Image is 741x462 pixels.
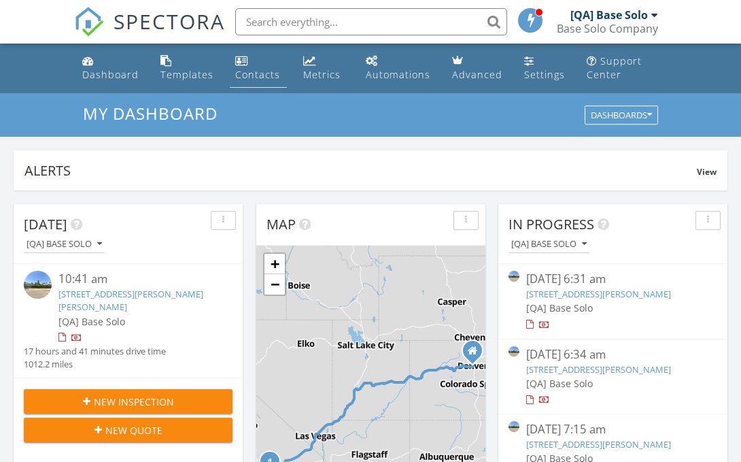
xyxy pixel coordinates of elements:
img: streetview [24,271,52,299]
input: Search everything... [235,8,507,35]
span: New Quote [105,423,162,438]
div: Dashboards [591,111,652,120]
div: Metrics [303,68,341,81]
div: Settings [524,68,565,81]
div: [DATE] 6:31 am [526,271,700,288]
button: [QA] Base Solo [509,235,589,254]
button: [QA] Base Solo [24,235,105,254]
div: [QA] Base Solo [511,240,587,249]
span: [DATE] [24,215,67,233]
div: Automations [366,68,430,81]
a: Settings [519,49,570,88]
div: 460 S Marion Pkwy, Denver CO 80209 [472,350,481,359]
a: [STREET_ADDRESS][PERSON_NAME] [526,438,671,450]
button: New Quote [24,418,232,442]
a: [DATE] 6:34 am [STREET_ADDRESS][PERSON_NAME] [QA] Base Solo [509,346,717,407]
a: Advanced [447,49,508,88]
div: 10:41 am [58,271,215,288]
a: Automations (Basic) [360,49,436,88]
div: [QA] Base Solo [27,240,102,249]
div: Dashboard [82,68,139,81]
a: Contacts [230,49,287,88]
img: The Best Home Inspection Software - Spectora [74,7,104,37]
span: [QA] Base Solo [526,377,593,390]
span: View [697,166,717,178]
div: Alerts [24,161,697,180]
a: [STREET_ADDRESS][PERSON_NAME] [526,363,671,376]
img: streetview [509,346,519,357]
span: SPECTORA [114,7,225,35]
a: 10:41 am [STREET_ADDRESS][PERSON_NAME][PERSON_NAME] [QA] Base Solo 17 hours and 41 minutes drive ... [24,271,232,371]
span: [QA] Base Solo [526,301,593,314]
img: streetview [509,271,519,282]
div: Advanced [452,68,502,81]
span: In Progress [509,215,594,233]
div: Contacts [235,68,280,81]
div: 17 hours and 41 minutes drive time [24,345,166,358]
span: New Inspection [94,395,174,409]
a: [DATE] 6:31 am [STREET_ADDRESS][PERSON_NAME] [QA] Base Solo [509,271,717,331]
a: Zoom in [264,254,285,274]
span: Map [266,215,296,233]
div: Support Center [587,54,642,81]
div: [DATE] 6:34 am [526,346,700,363]
a: [STREET_ADDRESS][PERSON_NAME][PERSON_NAME] [58,288,203,313]
a: [STREET_ADDRESS][PERSON_NAME] [526,288,671,300]
a: Templates [155,49,219,88]
div: [DATE] 7:15 am [526,421,700,438]
button: New Inspection [24,389,232,414]
a: Zoom out [264,274,285,295]
img: streetview [509,421,519,432]
div: Base Solo Company [557,22,658,35]
span: [QA] Base Solo [58,315,125,328]
a: Support Center [581,49,664,88]
span: My Dashboard [83,102,218,125]
a: SPECTORA [74,18,225,47]
div: 1012.2 miles [24,358,166,371]
div: Templates [160,68,213,81]
button: Dashboards [585,106,658,125]
div: [QA] Base Solo [570,8,648,22]
a: Dashboard [77,49,144,88]
a: Metrics [298,49,349,88]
